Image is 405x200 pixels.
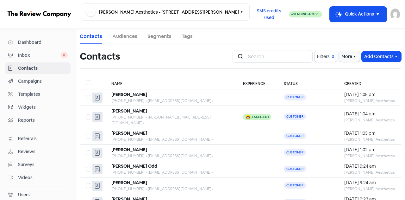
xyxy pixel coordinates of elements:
[5,159,71,171] a: Surveys
[111,108,147,114] b: [PERSON_NAME]
[338,76,401,89] th: Created
[252,115,269,119] div: Excellent
[18,65,68,72] span: Contacts
[18,39,68,46] span: Dashboard
[344,137,395,142] div: [PERSON_NAME] Aesthetics
[5,36,71,48] a: Dashboard
[18,191,30,198] div: Users
[18,52,61,59] span: Inbox
[293,12,320,16] span: Sending Active
[5,114,71,126] a: Reports
[111,180,147,185] b: [PERSON_NAME]
[18,78,68,85] span: Campaigns
[344,186,395,192] div: [PERSON_NAME] Aesthetics
[111,92,147,97] b: [PERSON_NAME]
[18,148,68,155] span: Reviews
[18,104,68,111] span: Widgets
[284,94,306,100] span: Customer
[18,174,68,181] span: Videos
[5,172,71,184] a: Videos
[5,62,71,74] a: Contacts
[344,130,395,137] div: [DATE] 1:03 pm
[330,53,334,60] span: 0
[289,10,322,18] a: Sending Active
[81,3,250,21] button: [PERSON_NAME] Aesthetics - [STREET_ADDRESS][PERSON_NAME]
[344,98,395,104] div: [PERSON_NAME] Aesthetics
[362,51,401,62] button: Add Contacts
[111,147,147,152] b: [PERSON_NAME]
[18,161,68,168] span: Surveys
[111,170,230,175] div: [PHONE_NUMBER] <[EMAIL_ADDRESS][DOMAIN_NAME]>
[284,182,306,189] span: Customer
[284,113,306,120] span: Customer
[344,179,395,186] div: [DATE] 9:24 am
[284,149,306,156] span: Customer
[237,76,277,89] th: Experience
[5,49,71,61] a: Inbox 0
[284,166,306,172] span: Customer
[5,146,71,158] a: Reviews
[18,135,68,142] span: Referrals
[111,114,230,126] div: [PHONE_NUMBER] <[PERSON_NAME][EMAIL_ADDRESS][DOMAIN_NAME]>
[80,46,120,67] h1: Contacts
[244,50,313,63] input: Search
[255,8,283,21] span: SMS credits used
[18,91,68,98] span: Templates
[344,170,395,175] div: [PERSON_NAME] Aesthetics
[5,88,71,100] a: Templates
[390,9,400,20] img: User
[317,53,330,60] span: Filters
[315,51,337,62] button: Filters0
[18,117,68,124] span: Reports
[147,33,171,40] a: Segments
[112,33,137,40] a: Audiences
[111,98,230,104] div: [PHONE_NUMBER] <[EMAIL_ADDRESS][DOMAIN_NAME]>
[344,117,395,123] div: [PERSON_NAME] Aesthetics
[111,153,230,159] div: [PHONE_NUMBER] <[EMAIL_ADDRESS][DOMAIN_NAME]>
[344,111,395,117] div: [DATE] 1:04 pm
[182,33,193,40] a: Tags
[339,51,360,62] button: More
[250,10,289,17] a: SMS credits used
[61,52,68,58] span: 0
[111,137,230,142] div: [PHONE_NUMBER] <[EMAIL_ADDRESS][DOMAIN_NAME]>
[5,101,71,113] a: Widgets
[330,7,387,22] button: Quick Actions
[5,75,71,87] a: Campaigns
[5,133,71,145] a: Referrals
[344,163,395,170] div: [DATE] 9:24 am
[111,186,230,192] div: [PHONE_NUMBER] <[EMAIL_ADDRESS][DOMAIN_NAME]>
[105,76,237,89] th: Name
[111,130,147,136] b: [PERSON_NAME]
[284,133,306,139] span: Customer
[344,146,395,153] div: [DATE] 1:02 pm
[80,33,102,40] a: Contacts
[277,76,338,89] th: Status
[344,153,395,159] div: [PERSON_NAME] Aesthetics
[344,91,395,98] div: [DATE] 1:05 pm
[111,163,157,169] b: [PERSON_NAME] Odd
